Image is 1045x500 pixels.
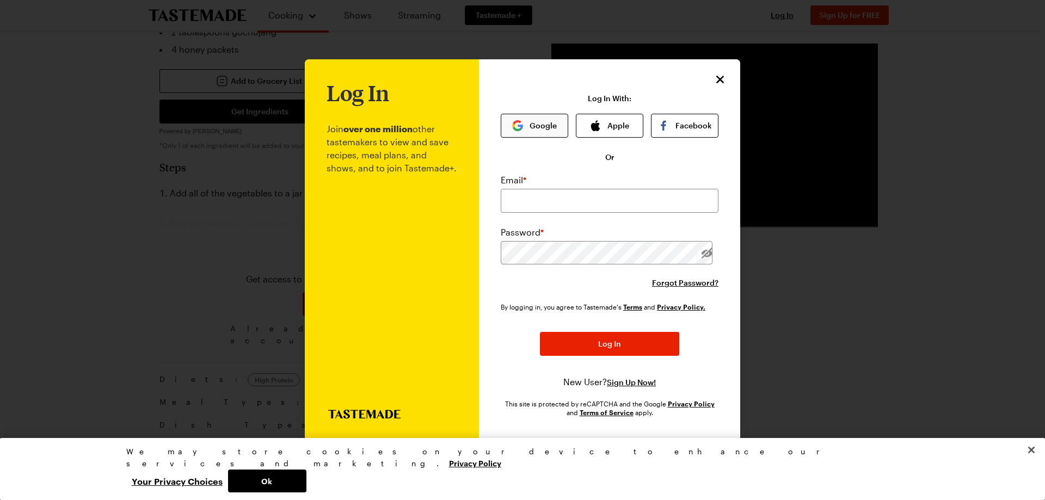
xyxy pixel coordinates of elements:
h1: Log In [327,81,389,105]
button: Sign Up Now! [607,377,656,388]
span: Log In [598,338,621,349]
button: Forgot Password? [652,277,718,288]
button: Close [713,72,727,87]
div: Privacy [126,446,910,492]
button: Log In [540,332,679,356]
div: We may store cookies on your device to enhance our services and marketing. [126,446,910,470]
b: over one million [343,124,413,134]
a: Tastemade Privacy Policy [657,302,705,311]
span: New User? [563,376,607,387]
span: Or [605,152,614,163]
div: This site is protected by reCAPTCHA and the Google and apply. [501,399,718,417]
a: More information about your privacy, opens in a new tab [449,458,501,468]
a: Google Privacy Policy [668,399,715,408]
p: Join other tastemakers to view and save recipes, meal plans, and shows, and to join Tastemade+. [327,105,457,410]
a: Tastemade Terms of Service [623,302,642,311]
button: Close [1019,438,1043,462]
label: Email [501,174,526,187]
button: Google [501,114,568,138]
button: Facebook [651,114,718,138]
div: By logging in, you agree to Tastemade's and [501,301,710,312]
button: Apple [576,114,643,138]
button: Ok [228,470,306,492]
p: Log In With: [588,94,631,103]
label: Password [501,226,544,239]
a: Google Terms of Service [580,408,634,417]
button: Your Privacy Choices [126,470,228,492]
